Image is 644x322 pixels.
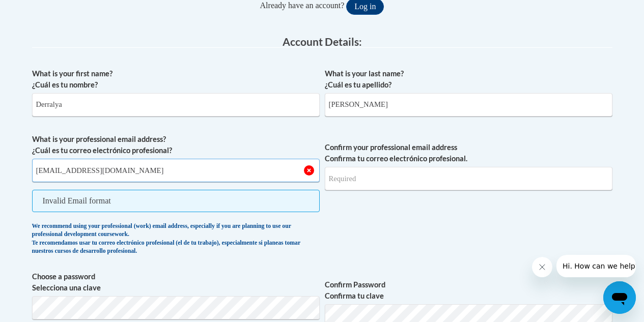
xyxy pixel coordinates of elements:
[325,167,612,190] input: Required
[325,93,612,116] input: Metadata input
[32,190,320,212] span: Invalid Email format
[6,7,82,15] span: Hi. How can we help?
[32,134,320,156] label: What is your professional email address? ¿Cuál es tu correo electrónico profesional?
[325,279,612,302] label: Confirm Password Confirma tu clave
[532,257,552,277] iframe: Close message
[556,255,636,277] iframe: Message from company
[32,159,320,182] input: Metadata input
[32,271,320,294] label: Choose a password Selecciona una clave
[283,35,362,48] span: Account Details:
[32,68,320,91] label: What is your first name? ¿Cuál es tu nombre?
[32,93,320,116] input: Metadata input
[325,142,612,164] label: Confirm your professional email address Confirma tu correo electrónico profesional.
[325,68,612,91] label: What is your last name? ¿Cuál es tu apellido?
[32,222,320,256] div: We recommend using your professional (work) email address, especially if you are planning to use ...
[260,1,345,10] span: Already have an account?
[603,281,636,314] iframe: Button to launch messaging window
